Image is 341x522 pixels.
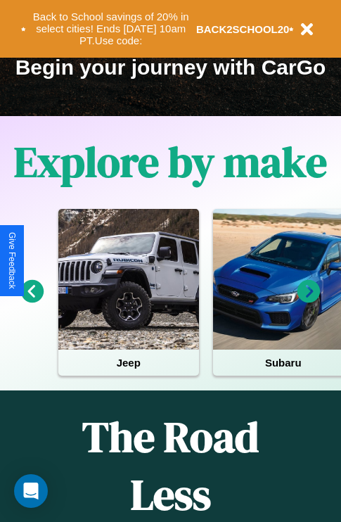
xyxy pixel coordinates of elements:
h4: Jeep [58,350,199,376]
h1: Explore by make [14,133,327,191]
div: Give Feedback [7,232,17,289]
b: BACK2SCHOOL20 [196,23,290,35]
div: Open Intercom Messenger [14,474,48,508]
button: Back to School savings of 20% in select cities! Ends [DATE] 10am PT.Use code: [26,7,196,51]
